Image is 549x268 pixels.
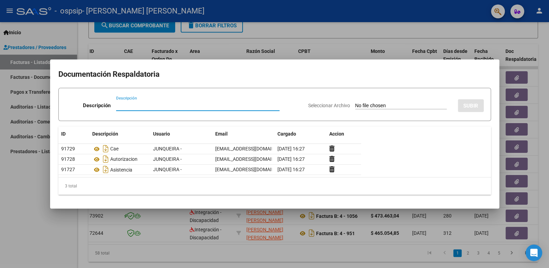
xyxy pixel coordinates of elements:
datatable-header-cell: Descripción [89,127,150,141]
span: JUNQUEIRA - [153,156,182,162]
button: SUBIR [458,99,484,112]
h2: Documentación Respaldatoria [58,68,491,81]
datatable-header-cell: Email [212,127,275,141]
span: Email [215,131,228,137]
datatable-header-cell: Usuario [150,127,212,141]
span: 91727 [61,167,75,172]
span: 91729 [61,146,75,151]
span: [DATE] 16:27 [277,167,305,172]
span: Usuario [153,131,170,137]
i: Descargar documento [101,164,110,175]
i: Descargar documento [101,143,110,154]
span: 91728 [61,156,75,162]
div: 3 total [58,177,491,195]
span: Seleccionar Archivo [308,103,350,108]
span: [DATE] 16:27 [277,156,305,162]
span: JUNQUEIRA - [153,146,182,151]
div: Autorizacion [92,154,148,165]
span: [EMAIL_ADDRESS][DOMAIN_NAME] [215,146,292,151]
span: [EMAIL_ADDRESS][DOMAIN_NAME] [215,167,292,172]
datatable-header-cell: Accion [326,127,361,141]
div: Asistencia [92,164,148,175]
datatable-header-cell: ID [58,127,89,141]
div: Cae [92,143,148,154]
span: SUBIR [463,103,478,109]
span: JUNQUEIRA - [153,167,182,172]
span: Cargado [277,131,296,137]
div: Open Intercom Messenger [526,244,542,261]
span: Descripción [92,131,118,137]
i: Descargar documento [101,154,110,165]
span: ID [61,131,66,137]
span: [DATE] 16:27 [277,146,305,151]
p: Descripción [83,102,111,110]
span: Accion [329,131,344,137]
datatable-header-cell: Cargado [275,127,326,141]
span: [EMAIL_ADDRESS][DOMAIN_NAME] [215,156,292,162]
